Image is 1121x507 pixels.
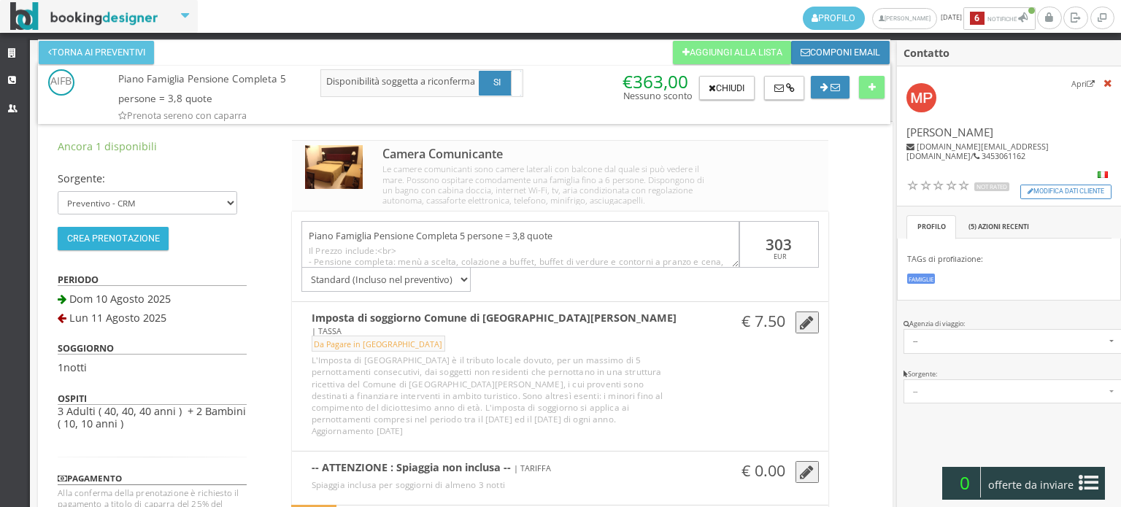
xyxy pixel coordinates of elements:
[10,2,158,31] img: BookingDesigner.com
[963,7,1036,30] button: 6Notifiche
[803,7,865,30] a: Profilo
[1071,76,1095,90] a: Apri
[906,141,1049,161] span: [DOMAIN_NAME][EMAIL_ADDRESS][DOMAIN_NAME]
[904,46,949,60] b: Contatto
[803,7,1037,30] span: [DATE]
[904,320,1114,329] div: Agenzia di viaggio:
[906,142,1111,161] h6: /
[906,125,993,139] span: [PERSON_NAME]
[907,274,934,284] small: Famiglie
[906,179,971,194] div: Not Rated
[1020,185,1112,198] button: Modifica dati cliente
[958,215,1039,239] a: ( ) Azioni recenti
[913,387,1105,397] span: --
[906,178,1009,193] a: Not Rated
[906,215,956,239] a: Profilo
[913,336,1105,347] span: --
[949,467,981,498] span: 0
[974,182,1009,191] span: Not Rated
[984,473,1079,497] span: offerte da inviare
[971,222,974,231] span: 5
[1071,78,1095,89] small: Apri
[970,12,985,25] b: 6
[872,8,937,29] a: [PERSON_NAME]
[906,83,936,113] img: Marco Piedimonte
[904,370,1114,379] div: Sorgente:
[982,150,1025,161] span: 3453061162
[907,253,983,264] span: TAGs di profilazione:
